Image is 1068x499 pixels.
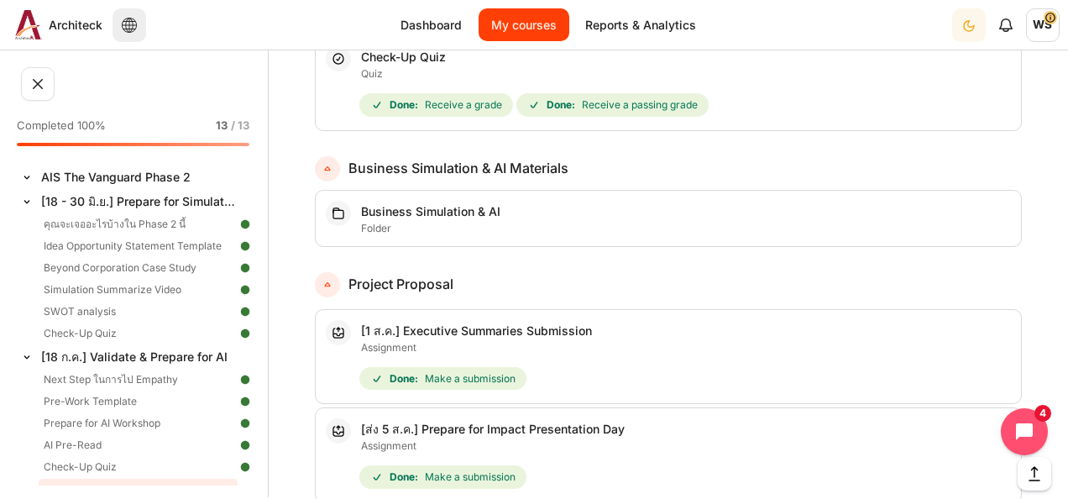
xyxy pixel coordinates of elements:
[231,118,249,134] span: / 13
[390,371,418,386] strong: Done:
[39,302,238,322] a: SWOT analysis
[39,165,238,188] a: AIS The Vanguard Phase 2
[15,10,42,39] img: Architeck
[18,193,35,210] span: Collapse
[388,8,474,41] a: Dashboard
[238,416,253,431] img: Done
[39,435,238,455] a: AI Pre-Read
[954,8,984,42] div: Dark Mode
[361,422,625,436] a: [ส่ง 5 ส.ค.] Prepare for Impact Presentation Day
[361,323,592,338] a: [1 ส.ค.] Executive Summaries Submission
[39,345,238,368] a: [18 ก.ค.] Validate & Prepare for AI
[238,326,253,341] img: Done
[238,239,253,254] img: Done
[359,462,984,492] div: Completion requirements for [ส่ง 5 ส.ค.] Prepare for Impact Presentation Day
[17,118,106,134] span: Completed 100%
[18,482,35,499] span: Collapse
[425,470,516,485] span: Make a submission
[361,204,500,218] a: Business Simulation & AI
[238,460,253,475] img: Done
[425,97,502,113] span: Receive a grade
[238,438,253,453] img: Done
[359,364,984,394] div: Completion requirements for [1 ส.ค.] Executive Summaries Submission
[8,10,102,39] a: Architeck Architeck
[359,90,984,120] div: Completion requirements for Check-Up Quiz
[989,8,1023,42] div: Show notification window with no new notifications
[573,8,709,41] a: Reports & Analytics
[39,258,238,278] a: Beyond Corporation Case Study
[547,97,575,113] strong: Done:
[39,391,238,412] a: Pre-Work Template
[39,413,238,433] a: Prepare for AI Workshop
[479,8,569,41] a: My courses
[238,260,253,276] img: Done
[39,323,238,344] a: Check-Up Quiz
[361,50,446,64] a: Check-Up Quiz
[49,16,102,34] span: Architeck
[1018,457,1051,491] button: [[backtotopbutton]]
[1026,8,1060,42] span: WS
[39,214,238,234] a: คุณจะเจออะไรบ้างใน Phase 2 นี้
[238,304,253,319] img: Done
[39,457,238,477] a: Check-Up Quiz
[390,97,418,113] strong: Done:
[952,8,986,42] button: Light Mode Dark Mode
[113,8,146,42] button: Languages
[238,372,253,387] img: Done
[39,236,238,256] a: Idea Opportunity Statement Template
[582,97,698,113] span: Receive a passing grade
[18,169,35,186] span: Collapse
[238,217,253,232] img: Done
[315,156,340,181] a: Business Simulation &amp; AI Materials
[216,118,228,134] span: 13
[1026,8,1060,42] a: User menu
[238,394,253,409] img: Done
[390,470,418,485] strong: Done:
[39,190,238,213] a: [18 - 30 มิ.ย.] Prepare for Simulation
[18,349,35,365] span: Collapse
[39,280,238,300] a: Simulation Summarize Video
[238,282,253,297] img: Done
[39,370,238,390] a: Next Step ในการไป Empathy
[315,272,340,297] a: Project Proposal
[425,371,516,386] span: Make a submission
